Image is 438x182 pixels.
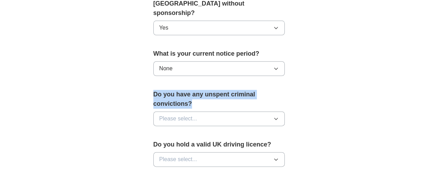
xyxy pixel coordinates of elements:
[153,49,285,58] label: What is your current notice period?
[153,111,285,126] button: Please select...
[159,155,197,164] span: Please select...
[159,114,197,123] span: Please select...
[153,152,285,167] button: Please select...
[153,140,285,149] label: Do you hold a valid UK driving licence?
[153,21,285,35] button: Yes
[159,64,172,73] span: None
[159,24,168,32] span: Yes
[153,90,285,109] label: Do you have any unspent criminal convictions?
[153,61,285,76] button: None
